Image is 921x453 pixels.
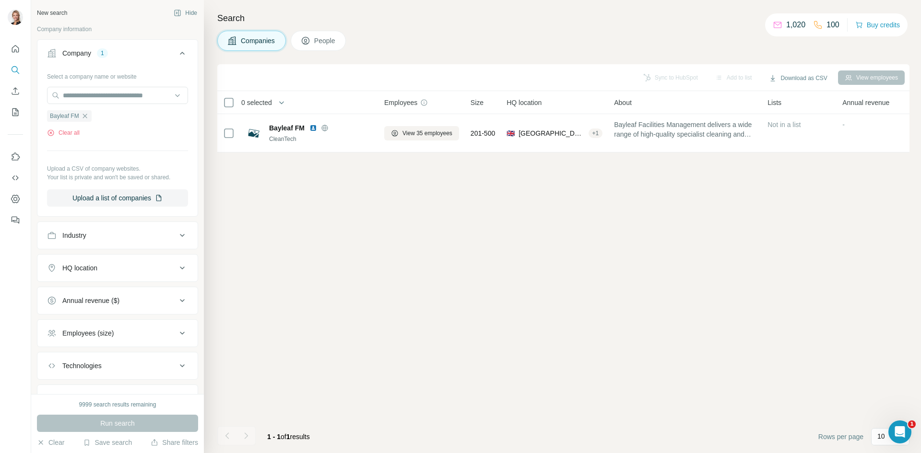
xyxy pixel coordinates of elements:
[507,128,515,138] span: 🇬🇧
[62,231,86,240] div: Industry
[767,121,801,128] span: Not in a list
[37,42,198,69] button: Company1
[37,438,64,447] button: Clear
[267,433,281,441] span: 1 - 1
[62,263,97,273] div: HQ location
[8,169,23,186] button: Use Surfe API
[151,438,198,447] button: Share filters
[384,98,417,107] span: Employees
[471,128,495,138] span: 201-500
[62,48,91,58] div: Company
[281,433,286,441] span: of
[818,432,863,441] span: Rows per page
[269,123,305,133] span: Bayleaf FM
[8,148,23,165] button: Use Surfe on LinkedIn
[47,189,188,207] button: Upload a list of companies
[37,387,198,410] button: Keywords
[62,296,119,305] div: Annual revenue ($)
[471,98,484,107] span: Size
[888,420,911,443] iframe: Intercom live chat
[97,49,108,58] div: 1
[762,71,834,85] button: Download as CSV
[37,224,198,247] button: Industry
[827,19,839,31] p: 100
[246,126,261,141] img: Logo of Bayleaf FM
[47,173,188,182] p: Your list is private and won't be saved or shared.
[241,98,272,107] span: 0 selected
[908,420,916,428] span: 1
[167,6,204,20] button: Hide
[786,19,805,31] p: 1,020
[79,400,156,409] div: 9999 search results remaining
[269,135,373,143] div: CleanTech
[37,289,198,312] button: Annual revenue ($)
[47,69,188,81] div: Select a company name or website
[614,98,632,107] span: About
[62,361,102,371] div: Technologies
[37,322,198,345] button: Employees (size)
[767,98,781,107] span: Lists
[507,98,542,107] span: HQ location
[217,12,909,25] h4: Search
[37,25,198,34] p: Company information
[50,112,79,120] span: Bayleaf FM
[8,104,23,121] button: My lists
[241,36,276,46] span: Companies
[614,120,756,139] span: Bayleaf Facilities Management delivers a wide range of high-quality specialist cleaning and facil...
[62,394,92,403] div: Keywords
[37,256,198,279] button: HQ location
[519,128,584,138] span: [GEOGRAPHIC_DATA], [GEOGRAPHIC_DATA]
[8,40,23,58] button: Quick start
[589,129,603,138] div: + 1
[8,61,23,79] button: Search
[37,9,67,17] div: New search
[37,354,198,377] button: Technologies
[402,129,452,138] span: View 35 employees
[286,433,290,441] span: 1
[8,10,23,25] img: Avatar
[62,328,114,338] div: Employees (size)
[309,124,317,132] img: LinkedIn logo
[314,36,336,46] span: People
[8,211,23,229] button: Feedback
[8,82,23,100] button: Enrich CSV
[47,128,80,137] button: Clear all
[855,18,900,32] button: Buy credits
[842,98,889,107] span: Annual revenue
[267,433,310,441] span: results
[83,438,132,447] button: Save search
[877,431,885,441] p: 10
[384,126,459,140] button: View 35 employees
[47,164,188,173] p: Upload a CSV of company websites.
[842,121,845,128] span: -
[8,190,23,208] button: Dashboard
